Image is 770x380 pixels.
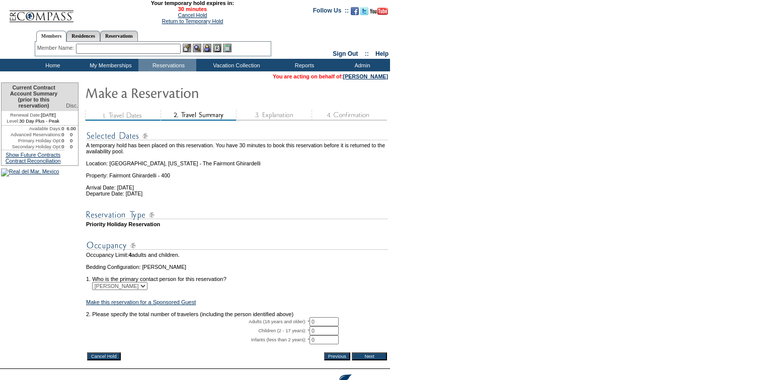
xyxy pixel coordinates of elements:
a: Become our fan on Facebook [351,10,359,16]
td: 0 [64,132,78,138]
td: Arrival Date: [DATE] [86,178,388,191]
span: You are acting on behalf of: [273,73,388,79]
td: 0 [64,144,78,150]
span: 30 minutes [79,6,305,12]
img: step2_state2.gif [161,110,236,121]
a: Sign Out [333,50,358,57]
a: Residences [66,31,100,41]
a: [PERSON_NAME] [343,73,388,79]
img: Make Reservation [85,82,286,103]
a: Contract Reconciliation [6,158,61,164]
a: Members [36,31,67,42]
span: Disc. [66,103,78,109]
td: 0 [61,132,64,138]
a: Make this reservation for a Sponsored Guest [86,299,196,305]
img: Real del Mar, Mexico [1,168,59,176]
img: subTtlResType.gif [86,209,388,221]
td: Home [23,59,81,71]
td: Infants (less than 2 years): * [86,335,310,344]
td: 30 Day Plus - Peak [2,118,64,126]
img: Become our fan on Facebook [351,7,359,15]
img: step1_state3.gif [85,110,161,121]
td: 0 [61,144,64,150]
input: Cancel Hold [87,352,121,360]
img: b_edit.gif [183,44,191,52]
img: subTtlOccupancy.gif [86,239,388,252]
a: Cancel Hold [178,12,207,18]
td: Follow Us :: [313,6,349,18]
div: Member Name: [37,44,76,52]
td: 0 [61,126,64,132]
td: Reports [274,59,332,71]
td: Departure Date: [DATE] [86,191,388,197]
td: Property: Fairmont Ghirardelli - 400 [86,166,388,178]
td: 0 [64,138,78,144]
span: Renewal Date: [10,112,41,118]
td: Vacation Collection [196,59,274,71]
img: Impersonate [203,44,211,52]
td: Adults (18 years and older): * [86,317,310,326]
td: Location: [GEOGRAPHIC_DATA], [US_STATE] - The Fairmont Ghirardelli [86,154,388,166]
a: Help [375,50,389,57]
td: 0 [61,138,64,144]
td: [DATE] [2,111,64,118]
td: Current Contract Account Summary (prior to this reservation) [2,83,64,111]
img: subTtlSelectedDates.gif [86,130,388,142]
td: Children (2 - 17 years): * [86,326,310,335]
td: A temporary hold has been placed on this reservation. You have 30 minutes to book this reservatio... [86,142,388,154]
td: Available Days: [2,126,61,132]
td: 2. Please specify the total number of travelers (including the person identified above) [86,311,388,317]
img: step4_state1.gif [312,110,387,121]
a: Return to Temporary Hold [162,18,223,24]
a: Subscribe to our YouTube Channel [370,10,388,16]
span: 4 [128,252,131,258]
td: Admin [332,59,390,71]
span: Level: [7,118,19,124]
img: Subscribe to our YouTube Channel [370,8,388,15]
td: Advanced Reservations: [2,132,61,138]
td: Secondary Holiday Opt: [2,144,61,150]
td: 1. Who is the primary contact person for this reservation? [86,270,388,282]
td: Reservations [138,59,196,71]
a: Follow us on Twitter [360,10,368,16]
img: View [193,44,201,52]
a: Reservations [100,31,138,41]
td: Priority Holiday Reservation [86,221,388,227]
img: Compass Home [9,2,74,23]
td: Bedding Configuration: [PERSON_NAME] [86,264,388,270]
img: Follow us on Twitter [360,7,368,15]
span: :: [365,50,369,57]
td: Occupancy Limit: adults and children. [86,252,388,258]
td: Primary Holiday Opt: [2,138,61,144]
a: Show Future Contracts [6,152,60,158]
td: My Memberships [81,59,138,71]
img: b_calculator.gif [223,44,232,52]
img: step3_state1.gif [236,110,312,121]
img: Reservations [213,44,221,52]
input: Next [352,352,387,360]
input: Previous [324,352,350,360]
td: 6.00 [64,126,78,132]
